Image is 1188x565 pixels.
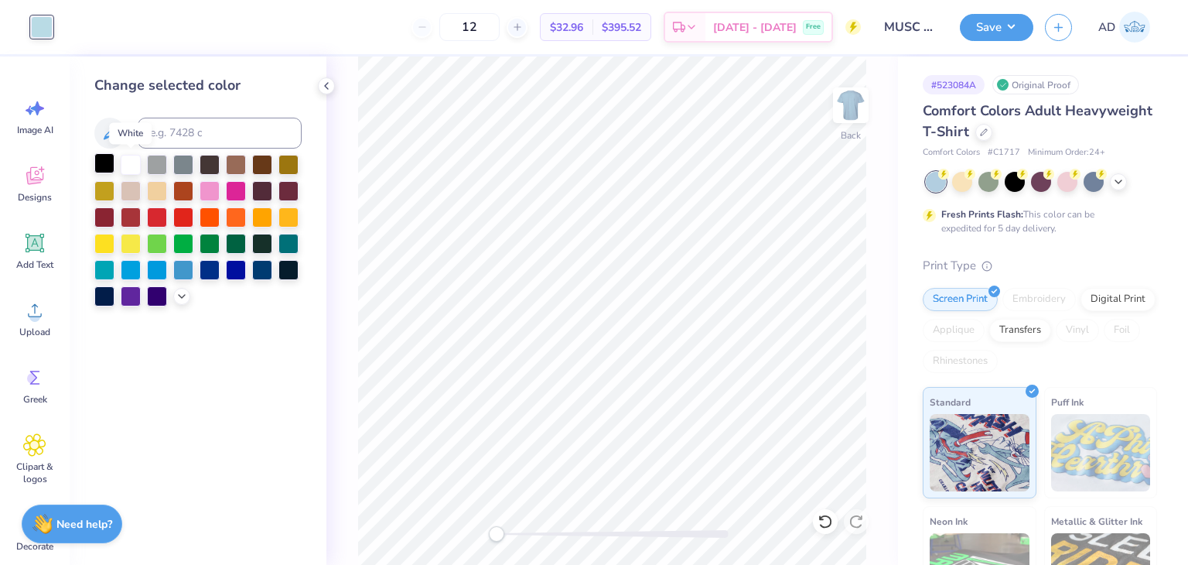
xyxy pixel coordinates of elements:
div: Foil [1104,319,1140,342]
span: Standard [930,394,971,410]
div: Change selected color [94,75,302,96]
span: Designs [18,191,52,204]
div: This color can be expedited for 5 day delivery. [941,207,1132,235]
img: Anjali Dilish [1119,12,1150,43]
strong: Need help? [56,517,112,532]
span: Decorate [16,540,53,553]
span: Free [806,22,821,33]
span: Upload [19,326,50,338]
input: – – [439,13,500,41]
span: # C1717 [988,146,1020,159]
div: Applique [923,319,985,342]
div: Accessibility label [489,526,504,542]
div: Screen Print [923,288,998,311]
span: Clipart & logos [9,461,60,485]
span: $395.52 [602,19,641,36]
a: AD [1091,12,1157,43]
input: Untitled Design [872,12,948,43]
span: [DATE] - [DATE] [713,19,797,36]
div: Transfers [989,319,1051,342]
span: $32.96 [550,19,583,36]
div: Rhinestones [923,350,998,373]
div: Vinyl [1056,319,1099,342]
span: Minimum Order: 24 + [1028,146,1105,159]
img: Back [835,90,866,121]
div: # 523084A [923,75,985,94]
div: Digital Print [1080,288,1156,311]
span: Add Text [16,259,53,271]
img: Puff Ink [1051,414,1151,491]
div: Back [841,128,861,142]
span: Metallic & Glitter Ink [1051,513,1142,529]
button: Save [960,14,1033,41]
span: Puff Ink [1051,394,1084,410]
span: Comfort Colors Adult Heavyweight T-Shirt [923,101,1152,141]
span: Greek [23,393,47,406]
div: Print Type [923,257,1157,275]
input: e.g. 7428 c [138,118,302,149]
strong: Fresh Prints Flash: [941,208,1023,221]
span: Comfort Colors [923,146,980,159]
span: AD [1098,19,1115,36]
div: Original Proof [992,75,1079,94]
div: Embroidery [1002,288,1076,311]
span: Image AI [17,124,53,136]
span: Neon Ink [930,513,968,529]
img: Standard [930,414,1029,491]
div: White [109,122,152,144]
